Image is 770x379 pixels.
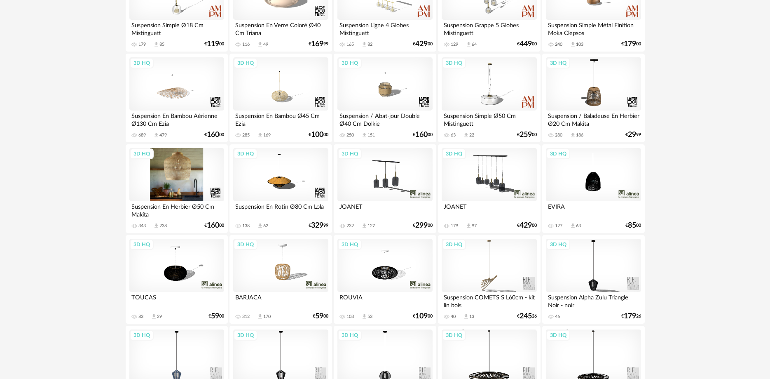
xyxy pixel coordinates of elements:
[204,223,224,228] div: € 00
[576,132,583,138] div: 186
[138,42,146,47] div: 179
[311,223,323,228] span: 329
[451,42,458,47] div: 129
[415,41,428,47] span: 429
[466,223,472,229] span: Download icon
[438,144,540,233] a: 3D HQ JOANET 179 Download icon 97 €42900
[472,42,477,47] div: 64
[442,111,536,127] div: Suspension Simple Ø50 Cm Mistinguett
[520,132,532,138] span: 259
[130,58,154,68] div: 3D HQ
[257,313,263,320] span: Download icon
[520,313,532,319] span: 245
[309,41,328,47] div: € 99
[263,132,271,138] div: 169
[242,132,250,138] div: 285
[628,223,636,228] span: 85
[555,223,562,229] div: 127
[367,132,375,138] div: 151
[413,132,433,138] div: € 00
[151,313,157,320] span: Download icon
[233,111,328,127] div: Suspension En Bambou Ø45 Cm Ezia
[624,313,636,319] span: 179
[576,223,581,229] div: 63
[338,239,362,250] div: 3D HQ
[546,239,570,250] div: 3D HQ
[130,330,154,341] div: 3D HQ
[570,132,576,138] span: Download icon
[621,313,641,319] div: € 26
[233,292,328,308] div: BARJACA
[469,132,474,138] div: 22
[361,41,367,47] span: Download icon
[361,132,367,138] span: Download icon
[472,223,477,229] div: 97
[451,132,456,138] div: 63
[442,148,466,159] div: 3D HQ
[263,223,268,229] div: 62
[555,314,560,320] div: 46
[576,42,583,47] div: 103
[204,41,224,47] div: € 00
[263,42,268,47] div: 49
[469,314,474,320] div: 13
[438,235,540,324] a: 3D HQ Suspension COMETS S L60cm - kit lin bois 40 Download icon 13 €24526
[338,148,362,159] div: 3D HQ
[570,41,576,47] span: Download icon
[334,54,436,143] a: 3D HQ Suspension / Abat-jour Double Ø40 Cm Dolkie 250 Download icon 151 €16000
[233,201,328,218] div: Suspension En Rotin Ø80 Cm Lola
[413,41,433,47] div: € 00
[555,42,562,47] div: 240
[466,41,472,47] span: Download icon
[625,223,641,228] div: € 00
[130,148,154,159] div: 3D HQ
[138,314,143,320] div: 83
[263,314,271,320] div: 170
[361,313,367,320] span: Download icon
[346,314,354,320] div: 103
[546,148,570,159] div: 3D HQ
[129,111,224,127] div: Suspension En Bambou Aérienne Ø130 Cm Ezia
[361,223,367,229] span: Download icon
[126,54,228,143] a: 3D HQ Suspension En Bambou Aérienne Ø130 Cm Ezia 689 Download icon 479 €16000
[234,58,257,68] div: 3D HQ
[621,41,641,47] div: € 00
[542,144,644,233] a: 3D HQ EVIRA 127 Download icon 63 €8500
[229,54,332,143] a: 3D HQ Suspension En Bambou Ø45 Cm Ezia 285 Download icon 169 €10000
[546,201,641,218] div: EVIRA
[546,292,641,308] div: Suspension Alpha Zulu Triangle Noir - noir
[442,330,466,341] div: 3D HQ
[415,313,428,319] span: 109
[126,144,228,233] a: 3D HQ Suspension En Herbier Ø50 Cm Makita 343 Download icon 238 €16000
[625,132,641,138] div: € 99
[438,54,540,143] a: 3D HQ Suspension Simple Ø50 Cm Mistinguett 63 Download icon 22 €25900
[153,41,159,47] span: Download icon
[346,132,354,138] div: 250
[204,132,224,138] div: € 00
[129,201,224,218] div: Suspension En Herbier Ø50 Cm Makita
[234,148,257,159] div: 3D HQ
[242,223,250,229] div: 138
[129,292,224,308] div: TOUCAS
[451,223,458,229] div: 179
[257,41,263,47] span: Download icon
[337,20,432,36] div: Suspension Ligne 4 Globes Mistinguett
[242,314,250,320] div: 312
[159,223,167,229] div: 238
[517,132,537,138] div: € 00
[311,41,323,47] span: 169
[337,111,432,127] div: Suspension / Abat-jour Double Ø40 Cm Dolkie
[208,313,224,319] div: € 00
[207,41,219,47] span: 119
[337,292,432,308] div: ROUVIA
[126,235,228,324] a: 3D HQ TOUCAS 83 Download icon 29 €5900
[442,201,536,218] div: JOANET
[520,41,532,47] span: 449
[337,201,432,218] div: JOANET
[130,239,154,250] div: 3D HQ
[546,20,641,36] div: Suspension Simple Métal Finition Moka Clepsos
[555,132,562,138] div: 280
[542,235,644,324] a: 3D HQ Suspension Alpha Zulu Triangle Noir - noir 46 €17926
[159,132,167,138] div: 479
[628,132,636,138] span: 29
